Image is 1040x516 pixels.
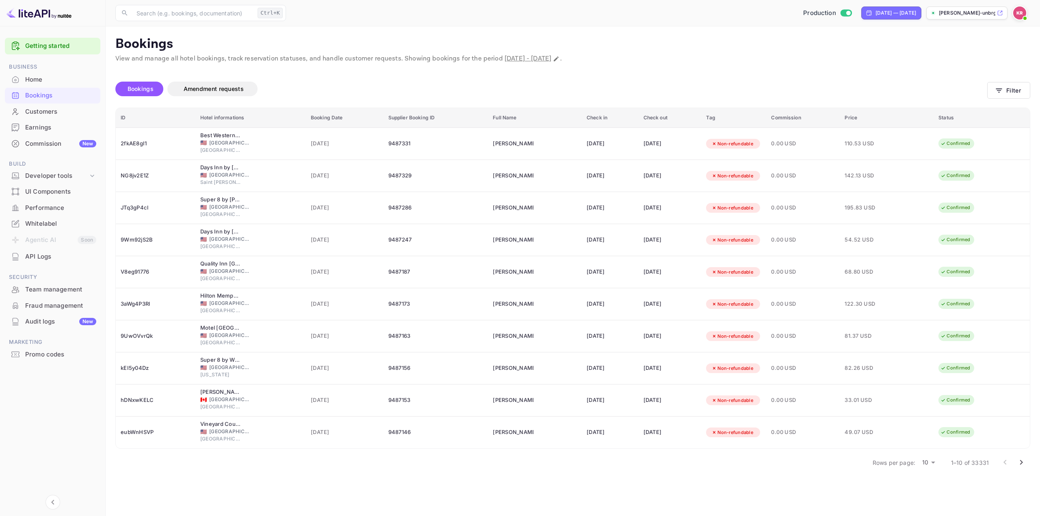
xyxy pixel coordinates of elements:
div: Developer tools [25,171,88,181]
div: Promo codes [5,347,100,363]
a: Performance [5,200,100,215]
span: Marketing [5,338,100,347]
div: Audit logs [25,317,96,326]
a: Bookings [5,88,100,103]
div: Bookings [5,88,100,104]
a: Fraud management [5,298,100,313]
a: Customers [5,104,100,119]
div: Fraud management [25,301,96,311]
div: Whitelabel [5,216,100,232]
span: Build [5,160,100,168]
a: Home [5,72,100,87]
div: Team management [5,282,100,298]
div: Getting started [5,38,100,54]
img: LiteAPI logo [6,6,71,19]
div: Performance [5,200,100,216]
input: Search (e.g. bookings, documentation) [132,5,254,21]
button: Collapse navigation [45,495,60,510]
a: Earnings [5,120,100,135]
div: Earnings [25,123,96,132]
div: Customers [25,107,96,117]
a: Getting started [25,41,96,51]
a: UI Components [5,184,100,199]
div: [DATE] — [DATE] [875,9,916,17]
div: UI Components [5,184,100,200]
div: Fraud management [5,298,100,314]
div: Commission [25,139,96,149]
div: Home [25,75,96,84]
div: Audit logsNew [5,314,100,330]
a: Promo codes [5,347,100,362]
a: CommissionNew [5,136,100,151]
span: Business [5,63,100,71]
a: API Logs [5,249,100,264]
a: Team management [5,282,100,297]
a: Audit logsNew [5,314,100,329]
div: New [79,140,96,147]
div: Developer tools [5,169,100,183]
div: Bookings [25,91,96,100]
a: Whitelabel [5,216,100,231]
div: New [79,318,96,325]
div: Switch to Sandbox mode [800,9,855,18]
div: Whitelabel [25,219,96,229]
div: Earnings [5,120,100,136]
div: API Logs [5,249,100,265]
div: UI Components [25,187,96,196]
img: Kobus Roux [1013,6,1026,19]
span: Production [803,9,836,18]
div: API Logs [25,252,96,261]
div: Promo codes [25,350,96,359]
div: Home [5,72,100,88]
div: Performance [25,203,96,213]
div: CommissionNew [5,136,100,152]
div: Team management [25,285,96,294]
span: Security [5,273,100,282]
div: Ctrl+K [258,8,283,18]
p: [PERSON_NAME]-unbrg.[PERSON_NAME]... [939,9,995,17]
div: Customers [5,104,100,120]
